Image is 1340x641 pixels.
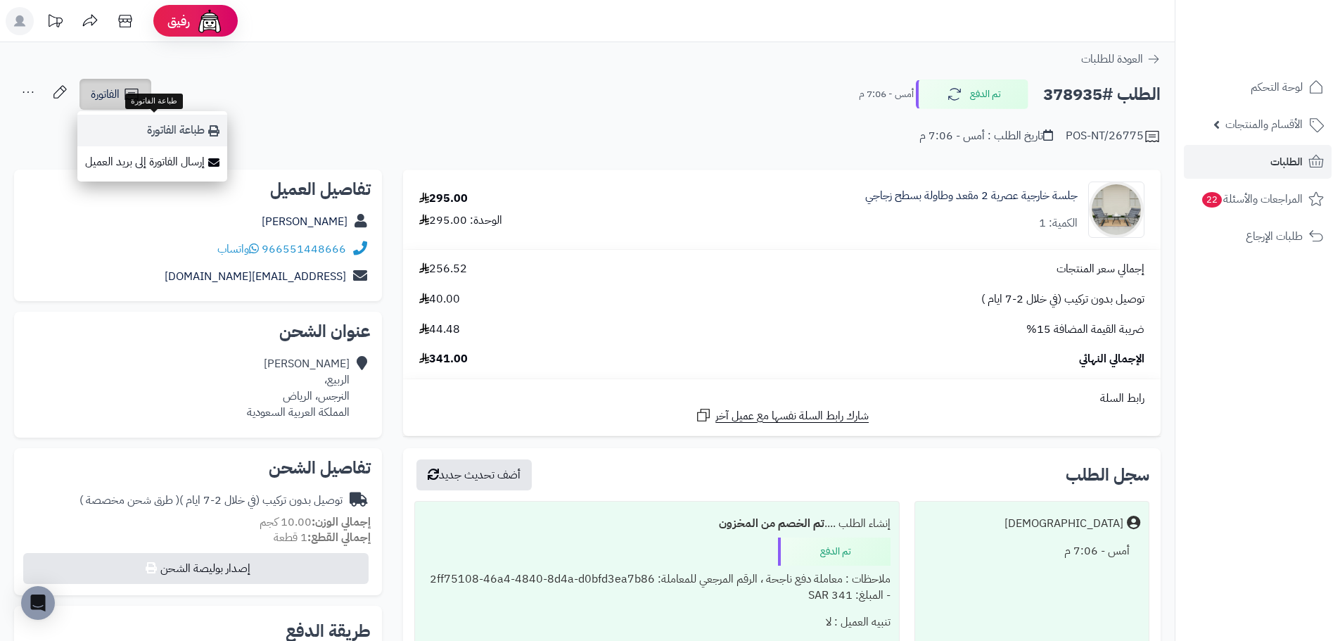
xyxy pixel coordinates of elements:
h2: الطلب #378935 [1043,80,1161,109]
span: 40.00 [419,291,460,307]
h2: عنوان الشحن [25,323,371,340]
h3: سجل الطلب [1066,467,1149,483]
small: 1 قطعة [274,529,371,546]
div: أمس - 7:06 م [924,538,1140,565]
div: Open Intercom Messenger [21,586,55,620]
div: ملاحظات : معاملة دفع ناجحة ، الرقم المرجعي للمعاملة: 2ff75108-46a4-4840-8d4a-d0bfd3ea7b86 - المبل... [423,566,890,609]
a: الطلبات [1184,145,1332,179]
span: المراجعات والأسئلة [1201,189,1303,209]
span: الأقسام والمنتجات [1225,115,1303,134]
div: تنبيه العميل : لا [423,609,890,636]
a: واتساب [217,241,259,258]
h2: تفاصيل العميل [25,181,371,198]
h2: تفاصيل الشحن [25,459,371,476]
span: 341.00 [419,351,468,367]
span: ضريبة القيمة المضافة 15% [1026,322,1144,338]
a: شارك رابط السلة نفسها مع عميل آخر [695,407,869,424]
a: طلبات الإرجاع [1184,220,1332,253]
strong: إجمالي القطع: [307,529,371,546]
span: الإجمالي النهائي [1079,351,1144,367]
div: [DEMOGRAPHIC_DATA] [1004,516,1123,532]
div: رابط السلة [409,391,1155,407]
span: الطلبات [1270,152,1303,172]
a: إرسال الفاتورة إلى بريد العميل [77,146,227,178]
div: توصيل بدون تركيب (في خلال 2-7 ايام ) [79,493,343,509]
div: POS-NT/26775 [1066,128,1161,145]
div: 295.00 [419,191,468,207]
div: [PERSON_NAME] الربيع، النرجس، الرياض المملكة العربية السعودية [247,356,350,420]
button: أضف تحديث جديد [416,459,532,490]
a: الفاتورة [79,79,151,110]
img: 1754900832-110124010032-90x90.jpg [1089,182,1144,238]
b: تم الخصم من المخزون [719,515,824,532]
div: طباعة الفاتورة [125,94,183,109]
small: 10.00 كجم [260,514,371,531]
span: رفيق [167,13,190,30]
span: ( طرق شحن مخصصة ) [79,492,179,509]
img: logo-2.png [1244,38,1327,68]
span: الفاتورة [91,86,120,103]
a: لوحة التحكم [1184,70,1332,104]
a: تحديثات المنصة [37,7,72,39]
span: لوحة التحكم [1251,77,1303,97]
span: توصيل بدون تركيب (في خلال 2-7 ايام ) [981,291,1144,307]
div: الوحدة: 295.00 [419,212,502,229]
strong: إجمالي الوزن: [312,514,371,531]
a: العودة للطلبات [1081,51,1161,68]
a: 966551448666 [262,241,346,258]
span: 256.52 [419,261,467,277]
span: 44.48 [419,322,460,338]
span: إجمالي سعر المنتجات [1057,261,1144,277]
a: جلسة خارجية عصرية 2 مقعد وطاولة بسطح زجاجي [865,188,1078,204]
a: طباعة الفاتورة [77,115,227,146]
button: إصدار بوليصة الشحن [23,553,369,584]
div: الكمية: 1 [1039,215,1078,231]
span: 22 [1202,192,1222,208]
a: [EMAIL_ADDRESS][DOMAIN_NAME] [165,268,346,285]
span: العودة للطلبات [1081,51,1143,68]
button: تم الدفع [916,80,1028,109]
span: شارك رابط السلة نفسها مع عميل آخر [715,408,869,424]
span: طلبات الإرجاع [1246,227,1303,246]
a: [PERSON_NAME] [262,213,347,230]
div: تاريخ الطلب : أمس - 7:06 م [919,128,1053,144]
img: ai-face.png [196,7,224,35]
div: إنشاء الطلب .... [423,510,890,538]
h2: طريقة الدفع [286,623,371,640]
div: تم الدفع [778,538,891,566]
small: أمس - 7:06 م [859,87,914,101]
a: المراجعات والأسئلة22 [1184,182,1332,216]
